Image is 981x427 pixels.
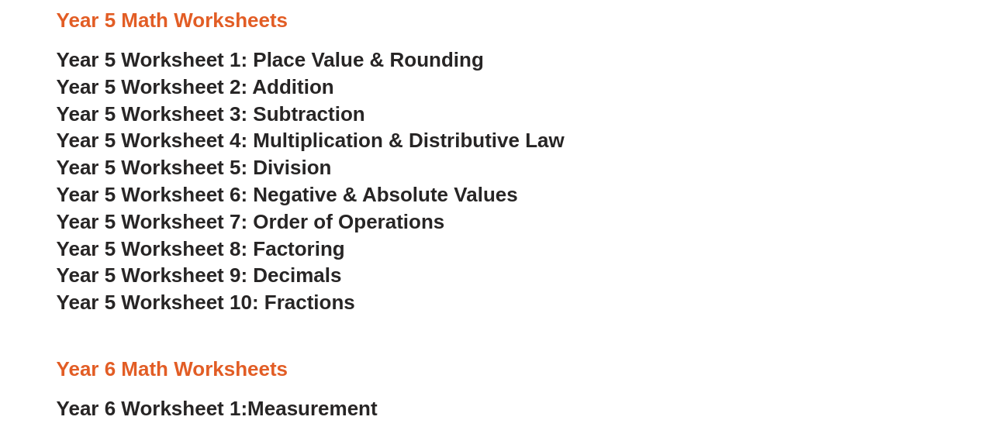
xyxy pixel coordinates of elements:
[57,48,484,71] a: Year 5 Worksheet 1: Place Value & Rounding
[57,356,925,383] h3: Year 6 Math Worksheets
[57,102,365,126] a: Year 5 Worksheet 3: Subtraction
[723,252,981,427] iframe: Chat Widget
[57,237,345,260] a: Year 5 Worksheet 8: Factoring
[57,210,445,233] a: Year 5 Worksheet 7: Order of Operations
[57,397,378,420] a: Year 6 Worksheet 1:Measurement
[57,129,565,152] a: Year 5 Worksheet 4: Multiplication & Distributive Law
[57,397,248,420] span: Year 6 Worksheet 1:
[57,263,342,287] a: Year 5 Worksheet 9: Decimals
[57,8,925,34] h3: Year 5 Math Worksheets
[57,183,518,206] a: Year 5 Worksheet 6: Negative & Absolute Values
[57,291,355,314] a: Year 5 Worksheet 10: Fractions
[57,156,332,179] a: Year 5 Worksheet 5: Division
[247,397,378,420] span: Measurement
[57,75,334,98] a: Year 5 Worksheet 2: Addition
